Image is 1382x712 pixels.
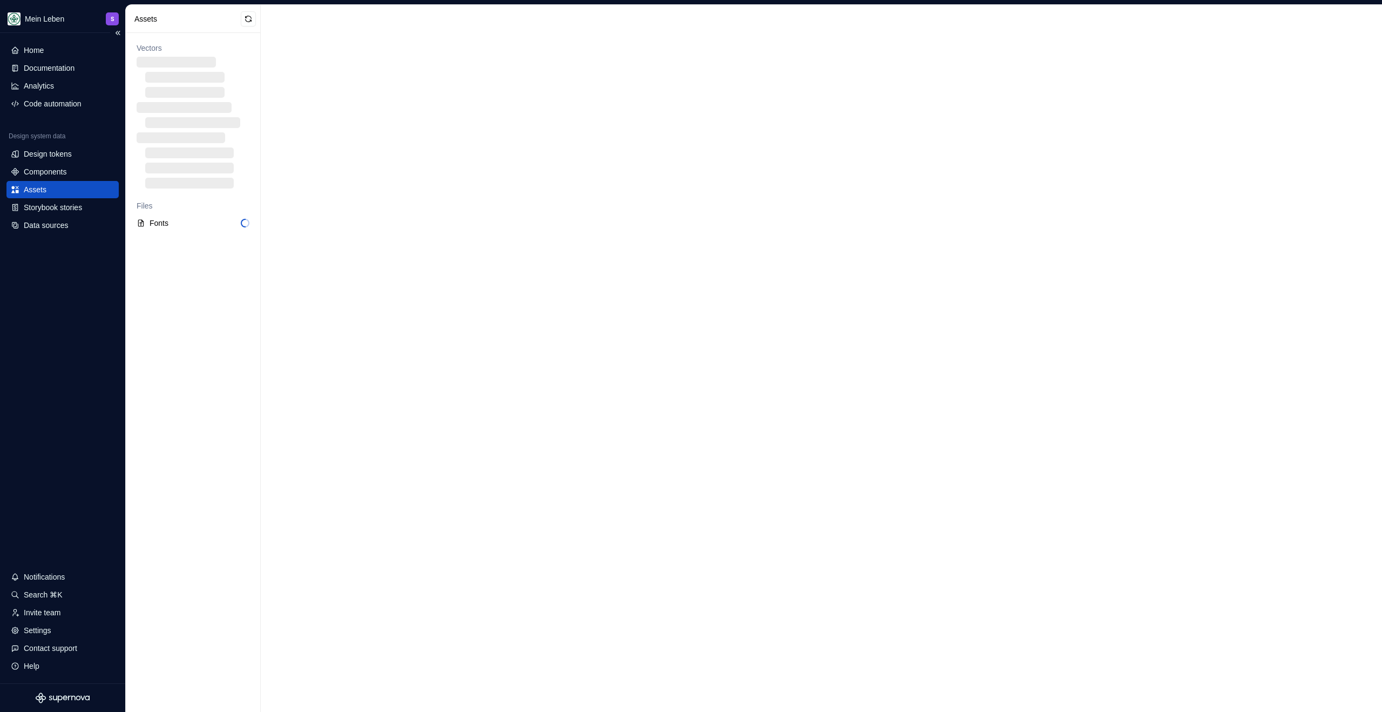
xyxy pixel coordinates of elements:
[24,184,46,195] div: Assets
[24,572,65,582] div: Notifications
[6,199,119,216] a: Storybook stories
[6,217,119,234] a: Data sources
[6,622,119,639] a: Settings
[6,604,119,621] a: Invite team
[24,220,68,231] div: Data sources
[24,607,60,618] div: Invite team
[24,80,54,91] div: Analytics
[25,14,64,24] div: Mein Leben
[6,145,119,163] a: Design tokens
[8,12,21,25] img: df5db9ef-aba0-4771-bf51-9763b7497661.png
[24,98,82,109] div: Code automation
[6,657,119,675] button: Help
[6,181,119,198] a: Assets
[111,15,114,23] div: S
[137,200,249,211] div: Files
[24,149,72,159] div: Design tokens
[137,43,249,53] div: Vectors
[2,7,123,30] button: Mein LebenS
[6,42,119,59] a: Home
[6,59,119,77] a: Documentation
[150,218,241,229] div: Fonts
[110,25,125,41] button: Collapse sidebar
[6,568,119,586] button: Notifications
[6,77,119,95] a: Analytics
[9,132,65,140] div: Design system data
[24,643,77,654] div: Contact support
[24,45,44,56] div: Home
[6,163,119,180] a: Components
[6,586,119,603] button: Search ⌘K
[24,202,82,213] div: Storybook stories
[6,640,119,657] button: Contact support
[24,625,51,636] div: Settings
[132,214,254,232] a: Fonts
[24,63,74,73] div: Documentation
[36,693,90,703] svg: Supernova Logo
[134,14,241,24] div: Assets
[6,95,119,112] a: Code automation
[24,166,66,177] div: Components
[24,661,39,671] div: Help
[24,589,63,600] div: Search ⌘K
